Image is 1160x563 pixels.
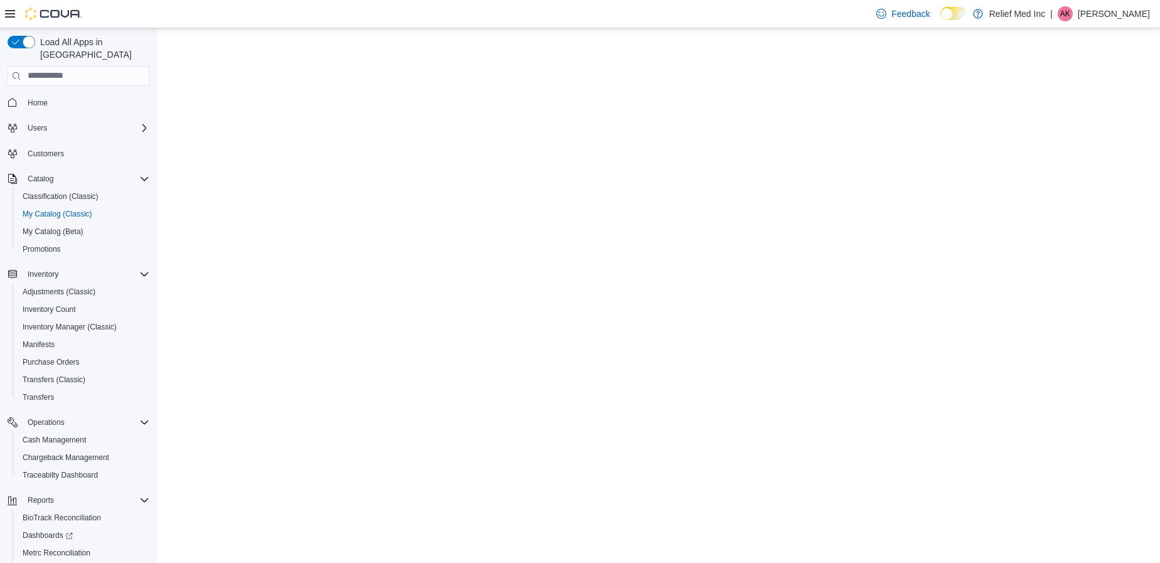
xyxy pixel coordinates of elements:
[1078,6,1150,21] p: [PERSON_NAME]
[35,36,149,61] span: Load All Apps in [GEOGRAPHIC_DATA]
[23,171,149,186] span: Catalog
[18,432,149,448] span: Cash Management
[23,340,55,350] span: Manifests
[13,353,154,371] button: Purchase Orders
[13,449,154,466] button: Chargeback Management
[18,242,66,257] a: Promotions
[3,119,154,137] button: Users
[871,1,935,26] a: Feedback
[23,287,95,297] span: Adjustments (Classic)
[28,269,58,279] span: Inventory
[18,450,114,465] a: Chargeback Management
[18,206,149,222] span: My Catalog (Classic)
[23,146,69,161] a: Customers
[23,530,73,540] span: Dashboards
[23,209,92,219] span: My Catalog (Classic)
[23,470,98,480] span: Traceabilty Dashboard
[28,495,54,505] span: Reports
[18,545,95,560] a: Metrc Reconciliation
[18,319,122,335] a: Inventory Manager (Classic)
[18,242,149,257] span: Promotions
[1060,6,1070,21] span: AK
[3,491,154,509] button: Reports
[23,267,149,282] span: Inventory
[18,528,149,543] span: Dashboards
[23,513,101,523] span: BioTrack Reconciliation
[18,468,149,483] span: Traceabilty Dashboard
[13,466,154,484] button: Traceabilty Dashboard
[3,265,154,283] button: Inventory
[989,6,1045,21] p: Relief Med Inc
[23,244,61,254] span: Promotions
[18,355,85,370] a: Purchase Orders
[28,123,47,133] span: Users
[13,371,154,389] button: Transfers (Classic)
[18,206,97,222] a: My Catalog (Classic)
[23,375,85,385] span: Transfers (Classic)
[18,189,149,204] span: Classification (Classic)
[13,188,154,205] button: Classification (Classic)
[23,357,80,367] span: Purchase Orders
[13,431,154,449] button: Cash Management
[28,174,53,184] span: Catalog
[18,302,81,317] a: Inventory Count
[1058,6,1073,21] div: Alyz Khowaja
[1050,6,1053,21] p: |
[23,435,86,445] span: Cash Management
[13,389,154,406] button: Transfers
[18,337,149,352] span: Manifests
[23,121,149,136] span: Users
[18,189,104,204] a: Classification (Classic)
[23,121,52,136] button: Users
[23,171,58,186] button: Catalog
[23,95,53,110] a: Home
[18,337,60,352] a: Manifests
[23,191,99,201] span: Classification (Classic)
[13,223,154,240] button: My Catalog (Beta)
[18,224,149,239] span: My Catalog (Beta)
[23,415,70,430] button: Operations
[18,284,149,299] span: Adjustments (Classic)
[13,336,154,353] button: Manifests
[23,493,149,508] span: Reports
[18,319,149,335] span: Inventory Manager (Classic)
[13,318,154,336] button: Inventory Manager (Classic)
[3,144,154,163] button: Customers
[18,390,59,405] a: Transfers
[18,432,91,448] a: Cash Management
[18,372,149,387] span: Transfers (Classic)
[3,170,154,188] button: Catalog
[18,510,149,525] span: BioTrack Reconciliation
[23,548,90,558] span: Metrc Reconciliation
[18,545,149,560] span: Metrc Reconciliation
[18,355,149,370] span: Purchase Orders
[23,392,54,402] span: Transfers
[18,390,149,405] span: Transfers
[23,304,76,314] span: Inventory Count
[13,205,154,223] button: My Catalog (Classic)
[23,267,63,282] button: Inventory
[18,468,103,483] a: Traceabilty Dashboard
[28,149,64,159] span: Customers
[23,415,149,430] span: Operations
[23,227,83,237] span: My Catalog (Beta)
[28,98,48,108] span: Home
[13,283,154,301] button: Adjustments (Classic)
[23,453,109,463] span: Chargeback Management
[18,224,89,239] a: My Catalog (Beta)
[891,8,930,20] span: Feedback
[23,322,117,332] span: Inventory Manager (Classic)
[18,510,106,525] a: BioTrack Reconciliation
[23,95,149,110] span: Home
[13,509,154,527] button: BioTrack Reconciliation
[13,527,154,544] a: Dashboards
[13,240,154,258] button: Promotions
[13,301,154,318] button: Inventory Count
[3,94,154,112] button: Home
[3,414,154,431] button: Operations
[25,8,82,20] img: Cova
[18,284,100,299] a: Adjustments (Classic)
[18,450,149,465] span: Chargeback Management
[18,302,149,317] span: Inventory Count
